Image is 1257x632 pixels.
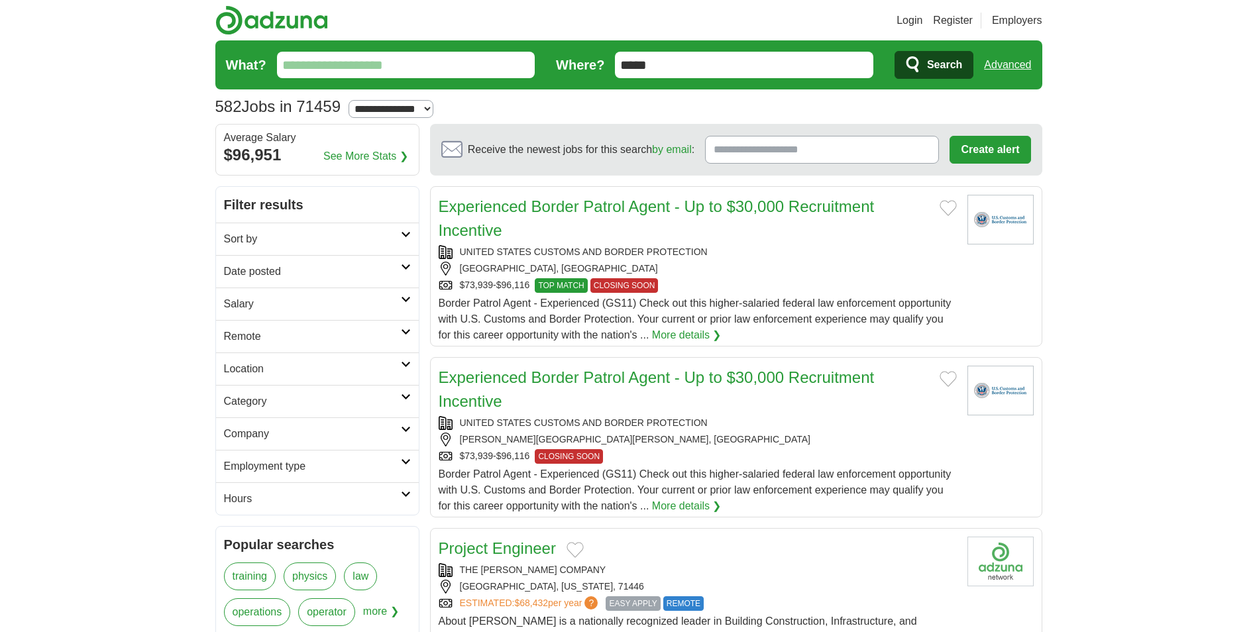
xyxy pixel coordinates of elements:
[967,195,1034,244] img: U.S. Customs and Border Protection logo
[940,200,957,216] button: Add to favorite jobs
[933,13,973,28] a: Register
[344,562,377,590] a: law
[439,197,875,239] a: Experienced Border Patrol Agent - Up to $30,000 Recruitment Incentive
[216,288,419,320] a: Salary
[215,5,328,35] img: Adzuna logo
[439,278,957,293] div: $73,939-$96,116
[224,231,401,247] h2: Sort by
[652,144,692,155] a: by email
[224,296,401,312] h2: Salary
[590,278,659,293] span: CLOSING SOON
[216,417,419,450] a: Company
[224,426,401,442] h2: Company
[460,596,601,611] a: ESTIMATED:$68,432per year?
[224,329,401,344] h2: Remote
[323,148,408,164] a: See More Stats ❯
[224,361,401,377] h2: Location
[897,13,922,28] a: Login
[224,143,411,167] div: $96,951
[927,52,962,78] span: Search
[224,491,401,507] h2: Hours
[216,352,419,385] a: Location
[535,278,587,293] span: TOP MATCH
[284,562,336,590] a: physics
[895,51,973,79] button: Search
[224,598,291,626] a: operations
[950,136,1030,164] button: Create alert
[226,55,266,75] label: What?
[224,535,411,554] h2: Popular searches
[584,596,598,609] span: ?
[224,562,276,590] a: training
[216,187,419,223] h2: Filter results
[215,95,242,119] span: 582
[992,13,1042,28] a: Employers
[567,542,584,558] button: Add to favorite jobs
[439,297,952,341] span: Border Patrol Agent - Experienced (GS11) Check out this higher-salaried federal law enforcement o...
[439,580,957,594] div: [GEOGRAPHIC_DATA], [US_STATE], 71446
[215,97,341,115] h1: Jobs in 71459
[663,596,704,611] span: REMOTE
[967,537,1034,586] img: Company logo
[940,371,957,387] button: Add to favorite jobs
[439,368,875,410] a: Experienced Border Patrol Agent - Up to $30,000 Recruitment Incentive
[535,449,603,464] span: CLOSING SOON
[224,394,401,409] h2: Category
[967,366,1034,415] img: U.S. Customs and Border Protection logo
[468,142,694,158] span: Receive the newest jobs for this search :
[460,246,708,257] a: UNITED STATES CUSTOMS AND BORDER PROTECTION
[216,450,419,482] a: Employment type
[216,385,419,417] a: Category
[216,320,419,352] a: Remote
[556,55,604,75] label: Where?
[216,223,419,255] a: Sort by
[439,468,952,511] span: Border Patrol Agent - Experienced (GS11) Check out this higher-salaried federal law enforcement o...
[652,498,722,514] a: More details ❯
[439,433,957,447] div: [PERSON_NAME][GEOGRAPHIC_DATA][PERSON_NAME], [GEOGRAPHIC_DATA]
[652,327,722,343] a: More details ❯
[224,264,401,280] h2: Date posted
[460,417,708,428] a: UNITED STATES CUSTOMS AND BORDER PROTECTION
[224,132,411,143] div: Average Salary
[439,539,556,557] a: Project Engineer
[439,262,957,276] div: [GEOGRAPHIC_DATA], [GEOGRAPHIC_DATA]
[216,255,419,288] a: Date posted
[216,482,419,515] a: Hours
[439,563,957,577] div: THE [PERSON_NAME] COMPANY
[439,449,957,464] div: $73,939-$96,116
[514,598,548,608] span: $68,432
[984,52,1031,78] a: Advanced
[606,596,660,611] span: EASY APPLY
[224,458,401,474] h2: Employment type
[298,598,355,626] a: operator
